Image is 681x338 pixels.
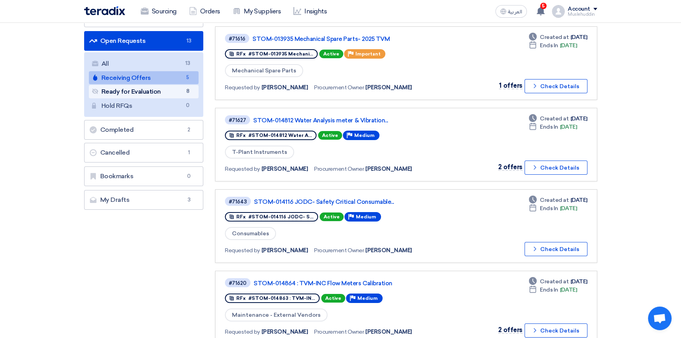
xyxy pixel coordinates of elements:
span: Created at [540,115,569,123]
div: [DATE] [529,123,577,131]
span: [PERSON_NAME] [261,165,308,173]
span: Requested by [225,83,260,92]
span: 13 [183,59,192,68]
div: Account [568,6,590,13]
span: Requested by [225,165,260,173]
span: Ends In [540,286,558,294]
span: Procurement Owner [314,165,364,173]
span: T-Plant Instruments [225,146,294,159]
span: Medium [357,296,378,301]
span: RFx [236,51,246,57]
a: STOM-014116 JODC- Safety Critical Consumable... [254,198,451,205]
span: Active [318,131,342,140]
div: Open chat [648,307,672,330]
button: Check Details [525,161,587,175]
span: 2 offers [498,326,522,334]
a: STOM-013935 Mechanical Spare Parts- 2025 TVM [252,35,449,42]
a: Cancelled1 [84,143,204,163]
img: Teradix logo [84,6,125,15]
button: العربية [495,5,527,18]
span: [PERSON_NAME] [365,83,412,92]
span: Created at [540,277,569,286]
a: Open Requests13 [84,31,204,51]
span: العربية [508,9,522,15]
span: RFx [236,133,246,138]
div: #71627 [229,118,246,123]
span: Medium [354,133,375,138]
a: Bookmarks0 [84,166,204,186]
button: Check Details [525,79,587,93]
button: Check Details [525,323,587,338]
div: #71616 [229,36,245,41]
span: Procurement Owner [314,83,364,92]
span: Active [319,50,343,58]
a: Completed2 [84,120,204,140]
span: 1 [184,149,193,157]
div: [DATE] [529,115,587,123]
span: Ends In [540,41,558,50]
span: 8 [183,87,192,96]
div: #71643 [229,199,247,204]
div: [DATE] [529,204,577,212]
a: STOM-014864 : TVM-INC Flow Meters Calibration [254,280,450,287]
span: #STOM-013935 Mechani... [248,51,313,57]
span: Procurement Owner [314,328,364,336]
span: 5 [183,74,192,82]
a: My Suppliers [226,3,287,20]
span: 2 offers [498,163,522,171]
span: 13 [184,37,193,45]
span: [PERSON_NAME] [261,246,308,255]
a: All [89,57,199,70]
span: #STOM-014116 JODC- S... [248,214,313,220]
span: Important [355,51,381,57]
span: Consumables [225,227,276,240]
span: Created at [540,33,569,41]
span: Created at [540,196,569,204]
img: profile_test.png [552,5,565,18]
span: RFx [236,296,246,301]
div: [DATE] [529,277,587,286]
span: [PERSON_NAME] [261,328,308,336]
div: Muslehuddin [568,12,597,17]
span: RFx [236,214,246,220]
span: 1 offers [499,82,522,89]
span: [PERSON_NAME] [365,165,412,173]
span: Active [320,212,344,221]
span: 5 [540,3,547,9]
span: Ends In [540,123,558,131]
a: My Drafts3 [84,190,204,210]
span: Requested by [225,246,260,255]
span: Medium [356,214,376,220]
div: [DATE] [529,286,577,294]
div: [DATE] [529,33,587,41]
a: STOM-014812 Water Analysis meter & Vibration... [253,117,450,124]
span: [PERSON_NAME] [365,328,412,336]
span: 0 [184,172,193,180]
span: Ends In [540,204,558,212]
span: [PERSON_NAME] [261,83,308,92]
span: Requested by [225,328,260,336]
span: 0 [183,102,192,110]
button: Check Details [525,242,587,256]
span: Mechanical Spare Parts [225,64,303,77]
a: Receiving Offers [89,71,199,85]
div: #71620 [229,281,247,286]
a: Orders [183,3,226,20]
a: Ready for Evaluation [89,85,199,98]
span: 3 [184,196,193,204]
a: Insights [287,3,333,20]
span: Active [321,294,345,303]
span: Maintenance - External Vendors [225,308,328,321]
span: Procurement Owner [314,246,364,255]
a: Hold RFQs [89,99,199,113]
div: [DATE] [529,196,587,204]
span: [PERSON_NAME] [365,246,412,255]
span: 2 [184,126,193,134]
a: Sourcing [134,3,183,20]
span: #STOM-014863 : TVM-IN... [248,296,315,301]
span: #STOM-014812 Water A... [248,133,312,138]
div: [DATE] [529,41,577,50]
